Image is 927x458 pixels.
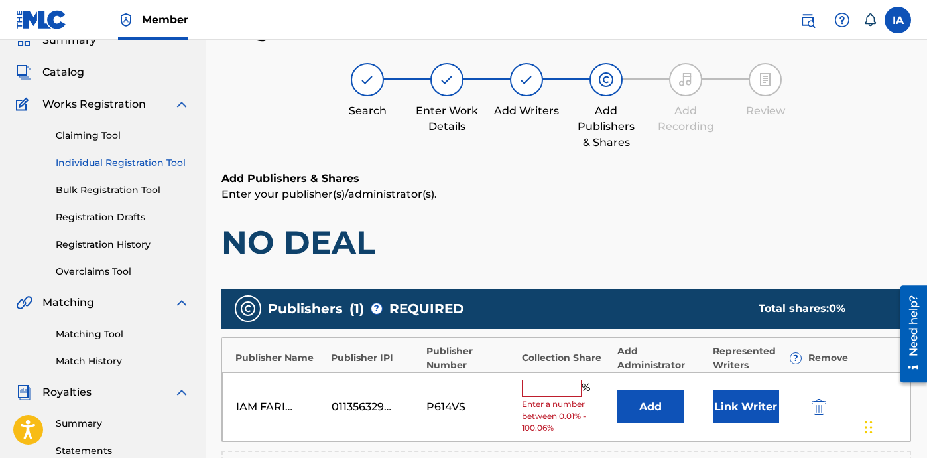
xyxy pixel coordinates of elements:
iframe: Chat Widget [861,394,927,458]
img: Catalog [16,64,32,80]
a: Claiming Tool [56,129,190,143]
img: step indicator icon for Add Publishers & Shares [598,72,614,88]
div: Add Writers [493,103,560,119]
img: MLC Logo [16,10,67,29]
img: Royalties [16,384,32,400]
a: CatalogCatalog [16,64,84,80]
p: Enter your publisher(s)/administrator(s). [221,187,911,202]
img: step indicator icon for Enter Work Details [439,72,455,88]
img: expand [174,384,190,400]
span: Catalog [42,64,84,80]
a: Registration Drafts [56,210,190,224]
img: search [800,12,816,28]
span: ( 1 ) [349,299,364,319]
img: 12a2ab48e56ec057fbd8.svg [812,399,826,415]
img: Top Rightsholder [118,12,134,28]
div: User Menu [885,7,911,33]
div: Remove [808,351,897,365]
div: Add Recording [652,103,719,135]
div: Publisher IPI [331,351,420,365]
div: Add Administrator [617,344,706,372]
div: Review [732,103,798,119]
div: Enter Work Details [414,103,480,135]
div: Drag [865,408,873,447]
div: Publisher Number [426,344,515,372]
span: Summary [42,33,96,48]
div: Total shares: [759,301,885,317]
button: Link Writer [713,390,779,423]
img: step indicator icon for Review [757,72,773,88]
iframe: Resource Center [890,281,927,388]
span: REQUIRED [389,299,464,319]
span: ? [790,353,801,364]
span: 0 % [829,302,845,315]
span: % [582,380,593,397]
h1: NO DEAL [221,222,911,262]
span: Matching [42,295,94,311]
a: Overclaims Tool [56,265,190,279]
span: ? [371,303,382,314]
div: Represented Writers [713,344,802,372]
a: Individual Registration Tool [56,156,190,170]
a: Match History [56,354,190,368]
a: Matching Tool [56,327,190,341]
div: Add Publishers & Shares [573,103,639,151]
a: Summary [56,417,190,431]
div: Help [829,7,855,33]
span: Works Registration [42,96,146,112]
div: Notifications [863,13,877,27]
img: step indicator icon for Add Recording [678,72,694,88]
div: Collection Share [522,351,611,365]
img: expand [174,295,190,311]
span: Enter a number between 0.01% - 100.06% [522,398,611,434]
a: Statements [56,444,190,458]
img: Matching [16,295,32,311]
a: Registration History [56,238,190,252]
a: Bulk Registration Tool [56,183,190,197]
span: Royalties [42,384,92,400]
span: Member [142,12,188,27]
div: Search [334,103,401,119]
a: Public Search [794,7,821,33]
img: publishers [240,301,256,317]
img: Works Registration [16,96,33,112]
img: expand [174,96,190,112]
img: step indicator icon for Add Writers [519,72,534,88]
h6: Add Publishers & Shares [221,171,911,187]
span: Publishers [268,299,343,319]
img: help [834,12,850,28]
div: Publisher Name [235,351,324,365]
button: Add [617,390,684,423]
img: Summary [16,33,32,48]
img: step indicator icon for Search [359,72,375,88]
a: SummarySummary [16,33,96,48]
